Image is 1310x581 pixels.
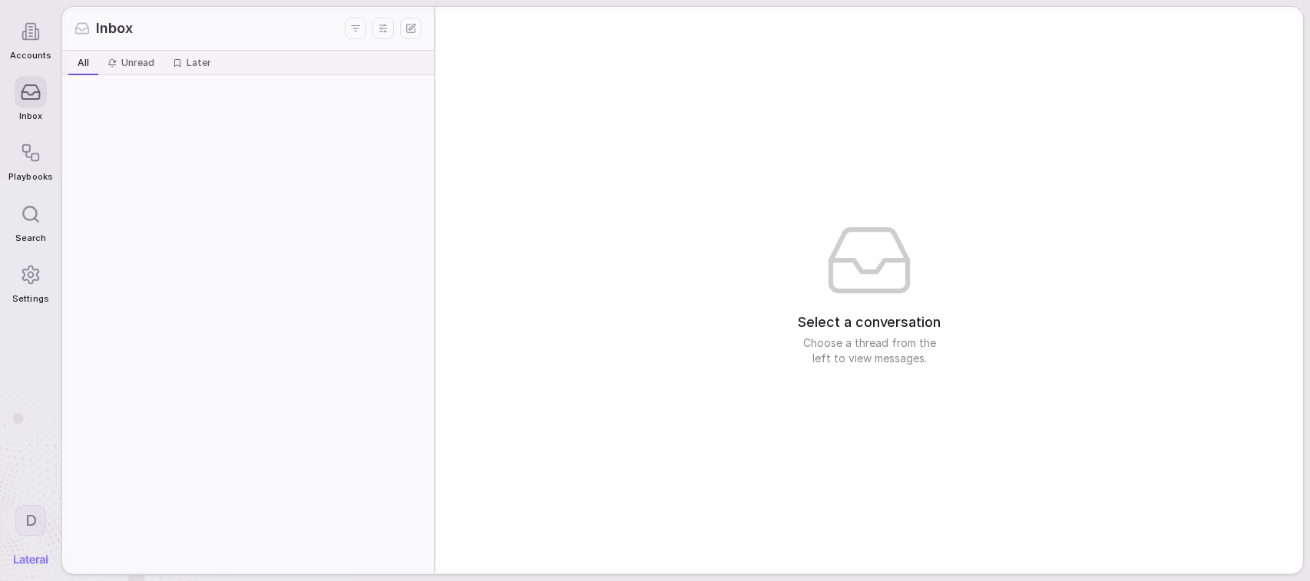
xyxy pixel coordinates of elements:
[798,312,941,332] span: Select a conversation
[187,57,211,69] span: Later
[400,18,422,39] button: New thread
[96,18,133,38] span: Inbox
[14,555,48,564] img: Lateral
[25,510,37,530] span: D
[121,57,154,69] span: Unread
[19,111,42,121] span: Inbox
[8,251,52,312] a: Settings
[792,335,946,366] span: Choose a thread from the left to view messages.
[345,18,366,39] button: Filters
[8,68,52,129] a: Inbox
[8,8,52,68] a: Accounts
[10,51,51,61] span: Accounts
[8,129,52,190] a: Playbooks
[8,172,52,182] span: Playbooks
[15,233,46,243] span: Search
[372,18,394,39] button: Display settings
[12,294,48,304] span: Settings
[78,57,89,69] span: All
